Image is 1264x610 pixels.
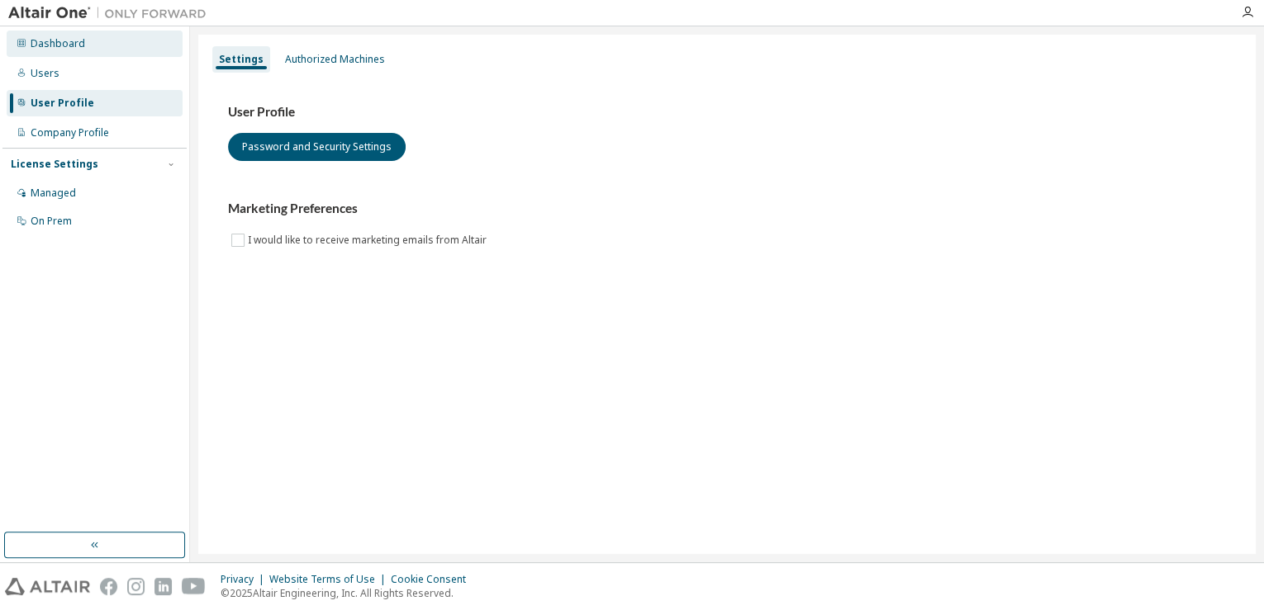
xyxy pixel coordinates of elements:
p: © 2025 Altair Engineering, Inc. All Rights Reserved. [221,586,476,600]
div: License Settings [11,158,98,171]
button: Password and Security Settings [228,133,406,161]
h3: Marketing Preferences [228,201,1226,217]
div: Managed [31,187,76,200]
img: facebook.svg [100,578,117,595]
img: instagram.svg [127,578,145,595]
img: linkedin.svg [154,578,172,595]
div: Company Profile [31,126,109,139]
div: Website Terms of Use [269,573,391,586]
div: Users [31,67,59,80]
label: I would like to receive marketing emails from Altair [248,230,490,250]
img: altair_logo.svg [5,578,90,595]
img: youtube.svg [182,578,206,595]
div: Dashboard [31,37,85,50]
div: Privacy [221,573,269,586]
div: User Profile [31,97,94,110]
h3: User Profile [228,104,1226,121]
div: Settings [219,53,264,66]
div: On Prem [31,215,72,228]
div: Authorized Machines [285,53,385,66]
div: Cookie Consent [391,573,476,586]
img: Altair One [8,5,215,21]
